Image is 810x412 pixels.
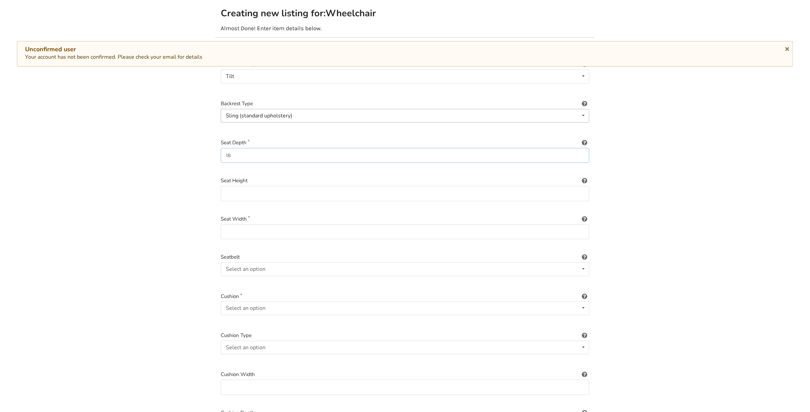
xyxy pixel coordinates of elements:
[25,45,785,61] div: Your account has not been confirmed. Please check your email for details
[226,345,265,350] div: Select an option
[221,100,589,108] label: Backrest Type
[221,177,589,185] label: Seat Height
[221,293,589,300] label: Cushion
[25,45,785,53] div: Unconfirmed user
[221,7,404,19] h2: Creating new listing for: Wheelchair
[221,139,589,147] label: Seat Depth
[221,25,589,32] p: Almost Done! Enter item details below.
[221,332,589,339] label: Cushion Type
[221,253,589,261] label: Seatbelt
[221,371,589,378] label: Cushion Width
[226,266,265,272] div: Select an option
[221,215,589,223] label: Seat Width
[226,305,265,311] div: Select an option
[226,113,292,118] div: Sling (standard upholstery)
[226,74,234,79] div: Tilt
